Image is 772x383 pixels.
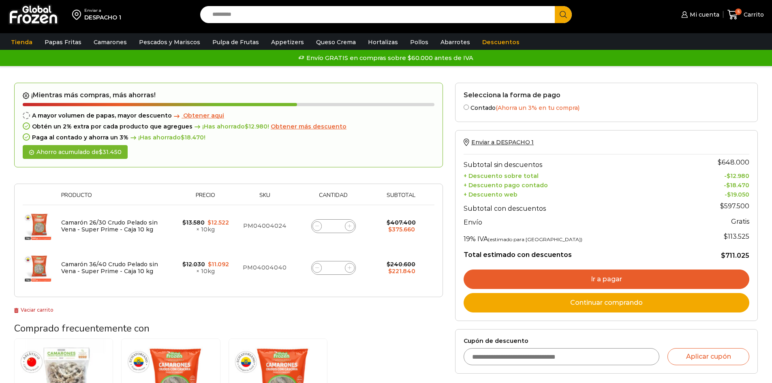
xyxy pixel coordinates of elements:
[724,233,749,240] span: 113.525
[406,34,432,50] a: Pollos
[14,322,150,335] span: Comprado frecuentemente con
[727,172,749,180] bdi: 12.980
[742,11,764,19] span: Carrito
[488,236,582,242] small: (estimado para [GEOGRAPHIC_DATA])
[172,112,224,119] a: Obtener aqui
[90,34,131,50] a: Camarones
[23,123,434,130] div: Obtén un 2% extra por cada producto que agregues
[181,134,204,141] bdi: 18.470
[724,233,728,240] span: $
[61,261,158,275] a: Camarón 36/40 Crudo Pelado sin Vena - Super Prime - Caja 10 kg
[41,34,86,50] a: Papas Fritas
[471,139,534,146] span: Enviar a DESPACHO 1
[464,105,469,110] input: Contado(Ahorra un 3% en tu compra)
[267,34,308,50] a: Appetizers
[464,198,685,214] th: Subtotal con descuentos
[328,220,339,232] input: Product quantity
[478,34,524,50] a: Descuentos
[735,9,742,15] span: 5
[727,5,764,24] a: 5 Carrito
[555,6,572,23] button: Search button
[464,154,685,171] th: Subtotal sin descuentos
[181,134,184,141] span: $
[23,145,128,159] div: Ahorro acumulado de
[387,219,390,226] span: $
[207,219,211,226] span: $
[688,11,719,19] span: Mi cuenta
[182,219,186,226] span: $
[464,214,685,229] th: Envío
[388,226,392,233] span: $
[128,134,205,141] span: ¡Has ahorrado !
[99,148,103,156] span: $
[135,34,204,50] a: Pescados y Mariscos
[23,134,434,141] div: Paga al contado y ahorra un 3%
[388,267,415,275] bdi: 221.840
[183,112,224,119] span: Obtener aqui
[208,261,229,268] bdi: 11.092
[685,180,749,189] td: -
[23,112,434,119] div: A mayor volumen de papas, mayor descuento
[464,180,685,189] th: + Descuento pago contado
[57,192,177,205] th: Producto
[208,261,212,268] span: $
[720,202,724,210] span: $
[208,34,263,50] a: Pulpa de Frutas
[387,219,416,226] bdi: 407.400
[388,226,415,233] bdi: 375.660
[679,6,719,23] a: Mi cuenta
[721,252,725,259] span: $
[387,261,415,268] bdi: 240.600
[192,123,269,130] span: ¡Has ahorrado !
[464,139,534,146] a: Enviar a DESPACHO 1
[685,171,749,180] td: -
[207,219,229,226] bdi: 12.522
[72,8,84,21] img: address-field-icon.svg
[234,247,295,289] td: PM04004040
[182,261,205,268] bdi: 12.030
[84,13,121,21] div: DESPACHO 1
[718,158,749,166] bdi: 648.000
[61,219,158,233] a: Camarón 26/30 Crudo Pelado sin Vena - Super Prime - Caja 10 kg
[727,172,730,180] span: $
[464,91,749,99] h2: Selecciona la forma de pago
[312,34,360,50] a: Queso Crema
[721,252,749,259] bdi: 711.025
[245,123,267,130] bdi: 12.980
[177,205,234,247] td: × 10kg
[388,267,392,275] span: $
[726,182,749,189] bdi: 18.470
[99,148,122,156] bdi: 31.450
[464,171,685,180] th: + Descuento sobre total
[387,261,390,268] span: $
[7,34,36,50] a: Tienda
[84,8,121,13] div: Enviar a
[726,182,730,189] span: $
[245,123,248,130] span: $
[271,123,346,130] a: Obtener más descuento
[23,91,434,99] h2: ¡Mientras más compras, más ahorras!
[727,191,749,198] bdi: 19.050
[295,192,372,205] th: Cantidad
[464,293,749,312] a: Continuar comprando
[464,338,749,344] label: Cupón de descuento
[364,34,402,50] a: Hortalizas
[436,34,474,50] a: Abarrotes
[177,192,234,205] th: Precio
[685,189,749,198] td: -
[177,247,234,289] td: × 10kg
[496,104,580,111] span: (Ahorra un 3% en tu compra)
[720,202,749,210] bdi: 597.500
[464,270,749,289] a: Ir a pagar
[464,189,685,198] th: + Descuento web
[372,192,430,205] th: Subtotal
[667,348,749,365] button: Aplicar cupón
[14,307,53,313] a: Vaciar carrito
[718,158,722,166] span: $
[234,205,295,247] td: PM04004024
[464,103,749,111] label: Contado
[727,191,731,198] span: $
[464,229,685,245] th: 19% IVA
[731,218,749,225] strong: Gratis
